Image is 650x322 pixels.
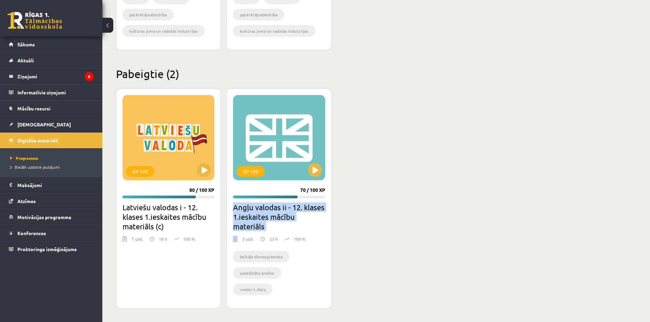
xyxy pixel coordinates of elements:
div: 7 uzd. [132,236,143,246]
li: kultūras joma un radošās industrijas [122,25,205,37]
a: Informatīvie ziņojumi [9,85,94,100]
h2: Latviešu valodas i - 12. klases 1.ieskaites mācību materiāls (c) [122,202,214,231]
a: Sākums [9,36,94,52]
a: Ziņojumi8 [9,68,94,84]
span: Biežāk uzdotie jautājumi [10,164,60,170]
span: Programma [10,155,38,161]
a: [DEMOGRAPHIC_DATA] [9,117,94,132]
li: lasītāja dienasgrāmata [233,251,289,262]
span: Sākums [17,41,35,47]
p: 18 h [159,236,167,242]
a: Proktoringa izmēģinājums [9,241,94,257]
a: Digitālie materiāli [9,133,94,148]
h2: Angļu valodas ii - 12. klases 1.ieskaites mācību materiāls [233,202,325,231]
div: XP 100 [236,166,265,177]
span: Digitālie materiāli [17,137,58,143]
span: Motivācijas programma [17,214,71,220]
span: [DEMOGRAPHIC_DATA] [17,121,71,127]
li: patērētājsabiedrība [122,9,174,20]
p: 100 % [294,236,305,242]
li: patērētājsabiedrība [233,9,284,20]
span: Konferences [17,230,46,236]
a: Biežāk uzdotie jautājumi [10,164,96,170]
a: Mācību resursi [9,101,94,116]
div: 3 uzd. [242,236,254,246]
h2: Pabeigtie (2) [116,67,553,80]
legend: Maksājumi [17,177,94,193]
legend: Ziņojumi [17,68,94,84]
a: Rīgas 1. Tālmācības vidusskola [8,12,62,29]
span: Aktuāli [17,57,34,63]
a: Konferences [9,225,94,241]
span: Atzīmes [17,198,36,204]
legend: Informatīvie ziņojumi [17,85,94,100]
li: kultūras joma un radošās industrijas [233,25,315,37]
span: Mācību resursi [17,105,50,111]
a: Programma [10,155,96,161]
p: 23 h [270,236,278,242]
i: 8 [85,72,94,81]
p: 100 % [183,236,195,242]
li: padziļināta analīze [233,267,281,279]
a: Motivācijas programma [9,209,94,225]
a: Atzīmes [9,193,94,209]
span: Proktoringa izmēģinājums [17,246,77,252]
div: XP 100 [126,166,154,177]
a: Aktuāli [9,52,94,68]
li: reader’s diary [233,283,272,295]
a: Maksājumi [9,177,94,193]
